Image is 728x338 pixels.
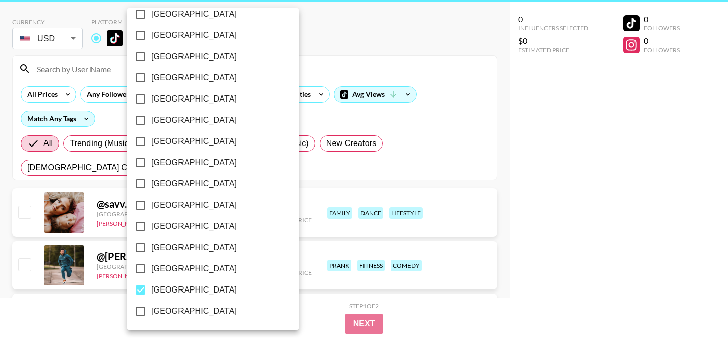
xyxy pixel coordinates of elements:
[151,199,237,211] span: [GEOGRAPHIC_DATA]
[151,178,237,190] span: [GEOGRAPHIC_DATA]
[151,242,237,254] span: [GEOGRAPHIC_DATA]
[677,287,716,326] iframe: Drift Widget Chat Controller
[151,157,237,169] span: [GEOGRAPHIC_DATA]
[151,114,237,126] span: [GEOGRAPHIC_DATA]
[151,284,237,296] span: [GEOGRAPHIC_DATA]
[151,72,237,84] span: [GEOGRAPHIC_DATA]
[151,220,237,232] span: [GEOGRAPHIC_DATA]
[151,29,237,41] span: [GEOGRAPHIC_DATA]
[151,305,237,317] span: [GEOGRAPHIC_DATA]
[151,93,237,105] span: [GEOGRAPHIC_DATA]
[151,135,237,148] span: [GEOGRAPHIC_DATA]
[151,51,237,63] span: [GEOGRAPHIC_DATA]
[151,8,237,20] span: [GEOGRAPHIC_DATA]
[151,263,237,275] span: [GEOGRAPHIC_DATA]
